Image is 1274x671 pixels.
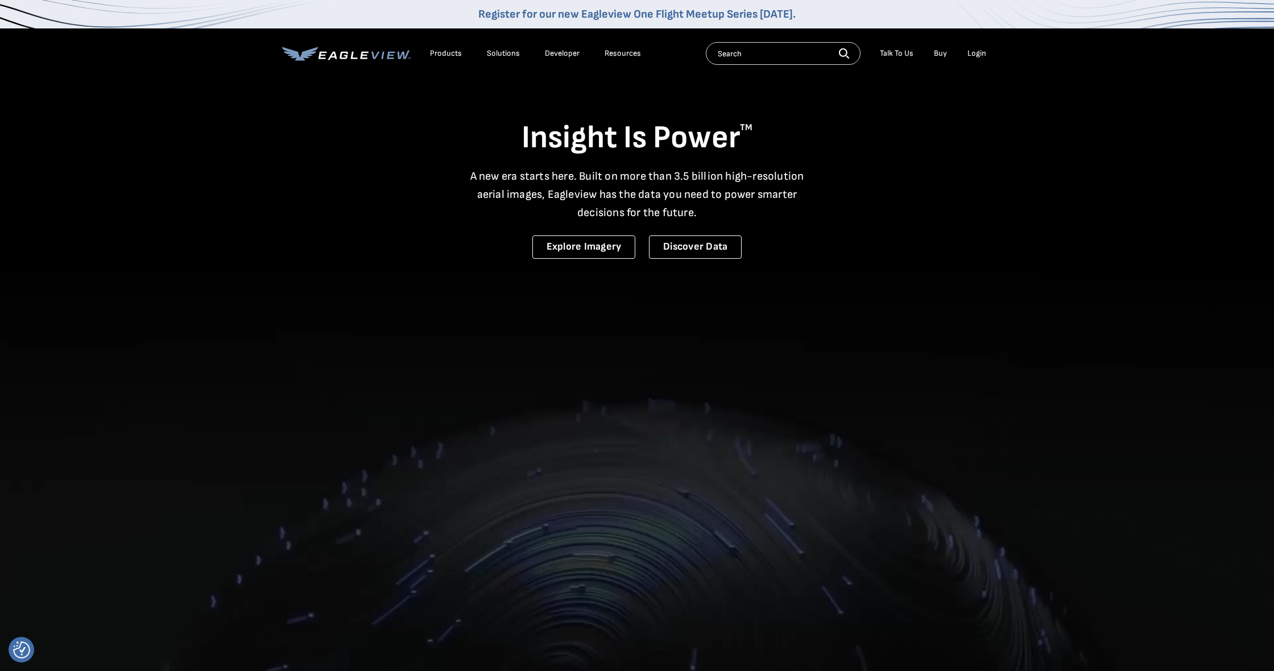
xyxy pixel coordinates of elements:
[487,48,520,59] div: Solutions
[463,167,811,222] p: A new era starts here. Built on more than 3.5 billion high-resolution aerial images, Eagleview ha...
[545,48,580,59] a: Developer
[478,7,796,21] a: Register for our new Eagleview One Flight Meetup Series [DATE].
[282,118,992,158] h1: Insight Is Power
[605,48,641,59] div: Resources
[740,122,752,133] sup: TM
[532,235,636,259] a: Explore Imagery
[934,48,947,59] a: Buy
[880,48,913,59] div: Talk To Us
[649,235,742,259] a: Discover Data
[967,48,986,59] div: Login
[430,48,462,59] div: Products
[13,641,30,658] img: Revisit consent button
[13,641,30,658] button: Consent Preferences
[706,42,861,65] input: Search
